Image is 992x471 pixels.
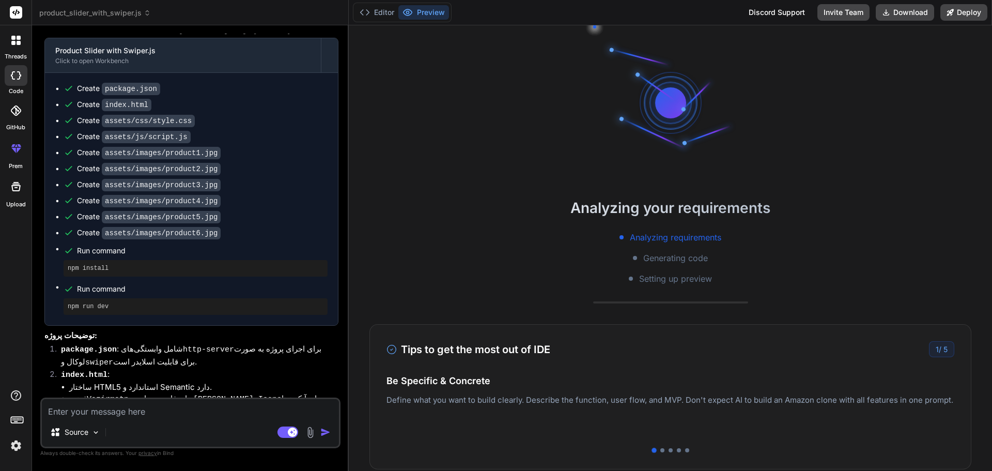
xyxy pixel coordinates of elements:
li: : شامل وابستگی‌های برای اجرای پروژه به صورت لوکال و برای قابلیت اسلایدر است. [53,343,338,369]
pre: npm install [68,264,323,272]
code: Vazirmatn [87,395,129,404]
code: http-server [183,345,234,354]
label: GitHub [6,123,25,132]
code: assets/css/style.css [102,115,195,127]
button: Deploy [940,4,987,21]
div: Create [77,179,221,190]
div: Create [77,115,195,126]
span: Generating code [643,252,708,264]
code: assets/images/product4.jpg [102,195,221,207]
label: threads [5,52,27,61]
h4: Be Specific & Concrete [386,374,954,388]
code: package.json [61,345,117,354]
div: Product Slider with Swiper.js [55,45,311,56]
span: Setting up preview [639,272,712,285]
strong: توضیحات پروژه: [44,330,97,340]
img: icon [320,427,331,437]
code: swiper [85,358,113,367]
div: Create [77,163,221,174]
span: Run command [77,284,328,294]
code: assets/images/product2.jpg [102,163,221,175]
button: Editor [355,5,398,20]
button: Download [876,4,934,21]
span: Run command [77,246,328,256]
code: package.json [102,83,160,95]
div: Create [77,99,151,110]
label: prem [9,162,23,171]
pre: npm run dev [68,302,323,311]
span: product_slider_with_swiper.js [39,8,151,18]
div: Create [77,211,221,222]
div: Create [77,195,221,206]
li: ساختار HTML5 استاندارد و Semantic دارد. [69,382,338,393]
p: Always double-check its answers. Your in Bind [40,448,340,458]
button: Invite Team [817,4,870,21]
button: Preview [398,5,449,20]
label: code [9,87,23,96]
code: [PERSON_NAME] Icons [193,395,282,404]
div: Create [77,83,160,94]
h3: Tips to get the most out of IDE [386,342,550,357]
label: Upload [6,200,26,209]
div: Create [77,147,221,158]
img: Pick Models [91,428,100,437]
div: Click to open Workbench [55,57,311,65]
code: assets/images/product3.jpg [102,179,221,191]
div: Create [77,227,221,238]
div: / [929,341,954,357]
h2: Analyzing your requirements [349,197,992,219]
div: Create [77,131,191,142]
img: settings [7,437,25,454]
code: index.html [61,371,107,379]
div: Discord Support [742,4,811,21]
code: assets/images/product1.jpg [102,147,221,159]
p: Source [65,427,88,437]
span: 5 [943,345,948,354]
span: privacy [138,450,157,456]
span: Analyzing requirements [630,231,721,244]
code: assets/images/product5.jpg [102,211,221,223]
li: فونت برای فارسی‌سازی و برای آیکون‌ها اضافه شده است. [69,393,338,417]
code: index.html [102,99,151,111]
code: assets/images/product6.jpg [102,227,221,239]
span: 1 [936,345,939,354]
img: attachment [304,427,316,438]
code: assets/js/script.js [102,131,191,143]
button: Product Slider with Swiper.jsClick to open Workbench [45,38,321,72]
